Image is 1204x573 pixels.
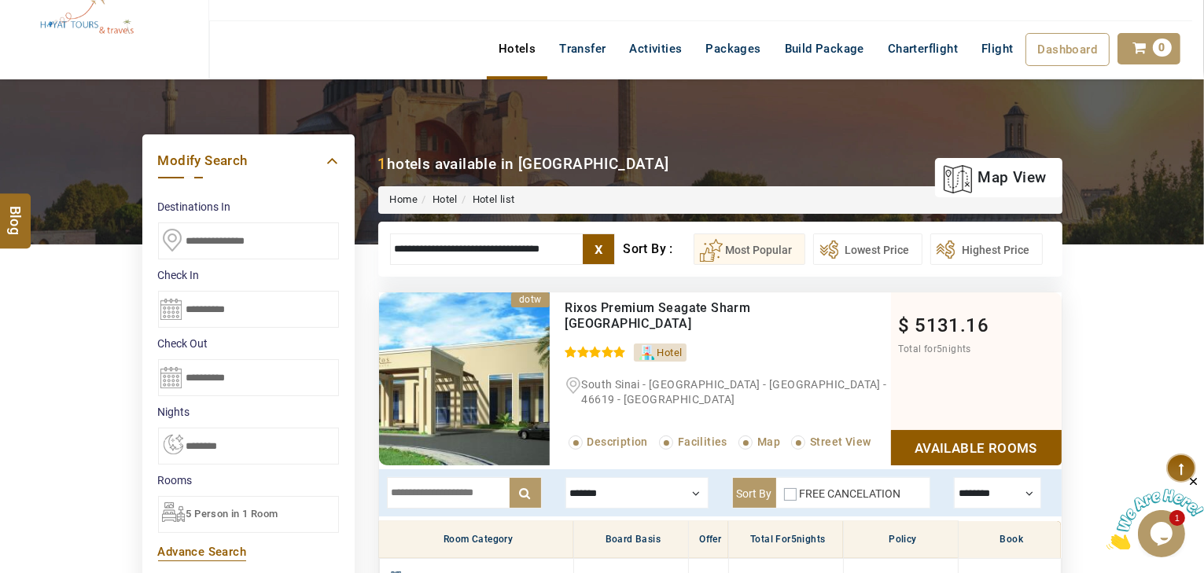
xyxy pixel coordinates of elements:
span: Charterflight [888,42,958,56]
a: Build Package [773,33,876,64]
span: Dashboard [1038,42,1098,57]
button: Lowest Price [813,233,922,265]
span: Street View [810,435,871,448]
a: Home [390,193,418,205]
span: $ [899,314,910,336]
span: Blog [6,206,26,219]
img: b961bdb53c71bdaec97e95f3b6feea98da16ea54.jpeg [379,292,550,465]
span: 0 [1153,39,1172,57]
span: 5 [791,534,797,545]
span: Flight [981,42,1013,56]
span: Description [587,435,648,448]
a: Charterflight [876,33,970,64]
div: hotels available in [GEOGRAPHIC_DATA] [378,153,669,174]
label: Sort By [733,478,776,508]
label: Check In [158,267,339,283]
span: Map [757,435,780,448]
a: Show Rooms [891,430,1062,465]
a: 0 [1117,33,1180,64]
li: Hotel list [458,193,515,208]
a: Rixos Premium Seagate Sharm [GEOGRAPHIC_DATA] [565,300,751,331]
a: map view [943,160,1046,195]
a: Activities [618,33,694,64]
span: Facilities [678,435,727,448]
button: Highest Price [930,233,1043,265]
a: Flight [970,33,1025,64]
a: Modify Search [158,150,339,171]
a: Hotels [487,33,547,64]
a: Packages [694,33,773,64]
label: Rooms [158,472,339,488]
th: Offer [689,521,728,559]
a: Advance Search [158,545,247,559]
span: South Sinai - [GEOGRAPHIC_DATA] - [GEOGRAPHIC_DATA] - 46619 - [GEOGRAPHIC_DATA] [582,378,887,406]
b: 1 [378,155,387,173]
button: Most Popular [694,233,805,265]
span: 5 Person in 1 Room [186,508,278,520]
span: Hotel [657,347,683,358]
a: Hotel [433,193,458,205]
th: Book [959,521,1061,559]
div: Sort By : [623,233,693,265]
th: Policy [843,521,958,559]
iframe: chat widget [1106,475,1204,549]
th: Room Category [379,521,573,559]
label: Destinations In [158,199,339,215]
a: Transfer [547,33,617,64]
th: Board Basis [573,521,688,559]
div: dotw [511,292,550,307]
label: x [583,234,614,264]
span: Total for nights [899,343,971,354]
label: Check Out [158,336,339,351]
label: FREE CANCELATION [800,487,901,500]
th: Total for nights [728,521,843,559]
span: 5131.16 [915,314,989,336]
span: 5 [937,343,942,354]
div: Rixos Premium Seagate Sharm El Sheikh [565,300,826,332]
label: nights [158,404,339,420]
